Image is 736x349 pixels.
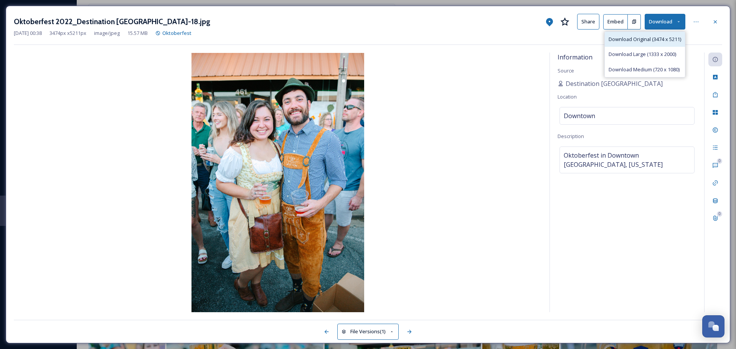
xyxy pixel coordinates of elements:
[127,30,148,37] span: 15.57 MB
[603,14,628,30] button: Embed
[566,79,663,88] span: Destination [GEOGRAPHIC_DATA]
[14,53,542,312] img: Oktoberfest%202022_Destination%20Panama%20City-18.jpg
[558,67,574,74] span: Source
[609,51,676,58] span: Download Large (1333 x 2000)
[702,315,724,337] button: Open Chat
[162,30,191,36] span: Oktoberfest
[558,53,592,61] span: Information
[717,158,722,164] div: 0
[564,151,690,169] span: Oktoberfest in Downtown [GEOGRAPHIC_DATA], [US_STATE]
[50,30,86,37] span: 3474 px x 5211 px
[94,30,120,37] span: image/jpeg
[577,14,599,30] button: Share
[645,14,685,30] button: Download
[558,133,584,140] span: Description
[14,30,42,37] span: [DATE] 00:38
[558,93,577,100] span: Location
[609,66,680,73] span: Download Medium (720 x 1080)
[717,211,722,217] div: 0
[564,111,595,120] span: Downtown
[337,324,399,339] button: File Versions(1)
[609,36,681,43] span: Download Original (3474 x 5211)
[14,16,210,27] h3: Oktoberfest 2022_Destination [GEOGRAPHIC_DATA]-18.jpg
